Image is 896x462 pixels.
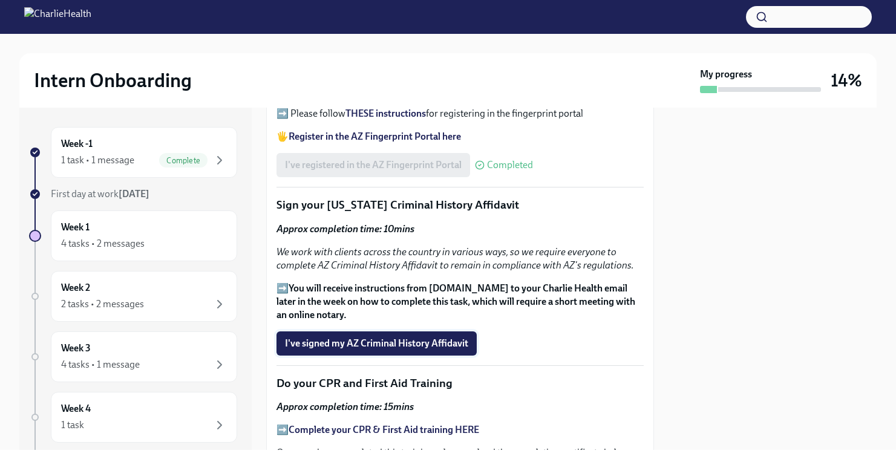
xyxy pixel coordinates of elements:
h6: Week 1 [61,221,90,234]
p: Once you have completed this training, please upload the completion certificate below. [276,446,644,460]
a: THESE instructions [345,108,426,119]
h6: Week 4 [61,402,91,415]
h6: Week 2 [61,281,90,294]
strong: [DATE] [119,188,149,200]
a: Week -11 task • 1 messageComplete [29,127,237,178]
strong: Approx completion time: 15mins [276,401,414,412]
span: First day at work [51,188,149,200]
a: First day at work[DATE] [29,187,237,201]
h6: Week -1 [61,137,93,151]
a: Week 41 task [29,392,237,443]
p: Sign your [US_STATE] Criminal History Affidavit [276,197,644,213]
a: Complete your CPR & First Aid training HERE [289,424,479,435]
div: 1 task [61,418,84,432]
strong: My progress [700,68,752,81]
div: 4 tasks • 1 message [61,358,140,371]
p: 🖐️ [276,130,644,143]
p: ➡️ [276,282,644,322]
div: 1 task • 1 message [61,154,134,167]
a: Register in the AZ Fingerprint Portal here [289,131,461,142]
a: Week 22 tasks • 2 messages [29,271,237,322]
button: I've signed my AZ Criminal History Affidavit [276,331,477,356]
h3: 14% [831,70,862,91]
img: CharlieHealth [24,7,91,27]
strong: Approx completion time: 10mins [276,223,414,235]
div: 2 tasks • 2 messages [61,298,144,311]
h6: Week 3 [61,342,91,355]
div: 4 tasks • 2 messages [61,237,145,250]
h2: Intern Onboarding [34,68,192,93]
p: ➡️ Please follow for registering in the fingerprint portal [276,107,644,120]
a: Week 34 tasks • 1 message [29,331,237,382]
p: Do your CPR and First Aid Training [276,376,644,391]
span: Complete [159,156,208,165]
span: I've signed my AZ Criminal History Affidavit [285,337,468,350]
a: Week 14 tasks • 2 messages [29,210,237,261]
strong: You will receive instructions from [DOMAIN_NAME] to your Charlie Health email later in the week o... [276,282,635,320]
p: ➡️ [276,423,644,437]
span: Completed [487,160,533,170]
em: We work with clients across the country in various ways, so we require everyone to complete AZ Cr... [276,246,634,271]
